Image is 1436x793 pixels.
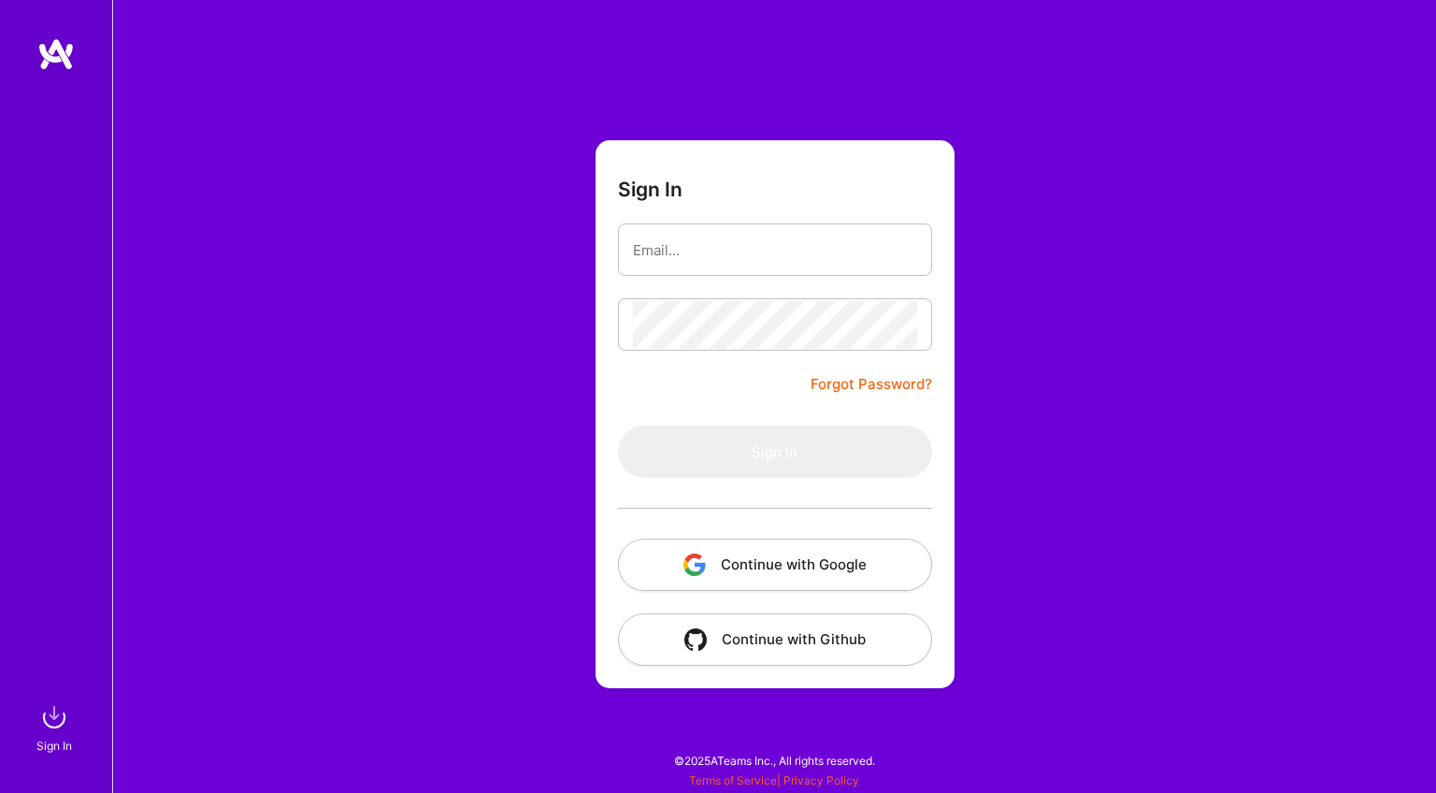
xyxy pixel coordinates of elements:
[811,373,932,396] a: Forgot Password?
[36,699,73,736] img: sign in
[112,737,1436,784] div: © 2025 ATeams Inc., All rights reserved.
[783,773,859,787] a: Privacy Policy
[689,773,859,787] span: |
[618,425,932,478] button: Sign In
[36,736,72,756] div: Sign In
[618,178,682,201] h3: Sign In
[37,37,75,71] img: logo
[689,773,777,787] a: Terms of Service
[633,226,917,274] input: Email...
[39,699,73,756] a: sign inSign In
[684,628,707,651] img: icon
[618,539,932,591] button: Continue with Google
[683,554,706,576] img: icon
[618,613,932,666] button: Continue with Github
